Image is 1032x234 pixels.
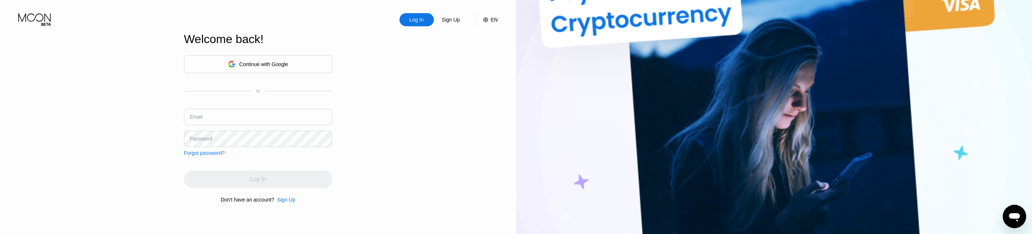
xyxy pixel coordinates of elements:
[491,17,498,23] div: EN
[475,13,498,26] div: EN
[221,197,274,203] div: Don't have an account?
[441,16,461,23] div: Sign Up
[256,88,260,93] div: or
[184,150,225,156] div: Forgot password?
[400,13,434,26] div: Log In
[277,197,295,203] div: Sign Up
[239,61,288,67] div: Continue with Google
[409,16,424,23] div: Log In
[274,197,295,203] div: Sign Up
[1003,205,1026,228] iframe: Кнопка запуска окна обмена сообщениями
[434,13,468,26] div: Sign Up
[190,114,203,120] div: Email
[184,32,332,46] div: Welcome back!
[184,55,332,73] div: Continue with Google
[190,136,212,142] div: Password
